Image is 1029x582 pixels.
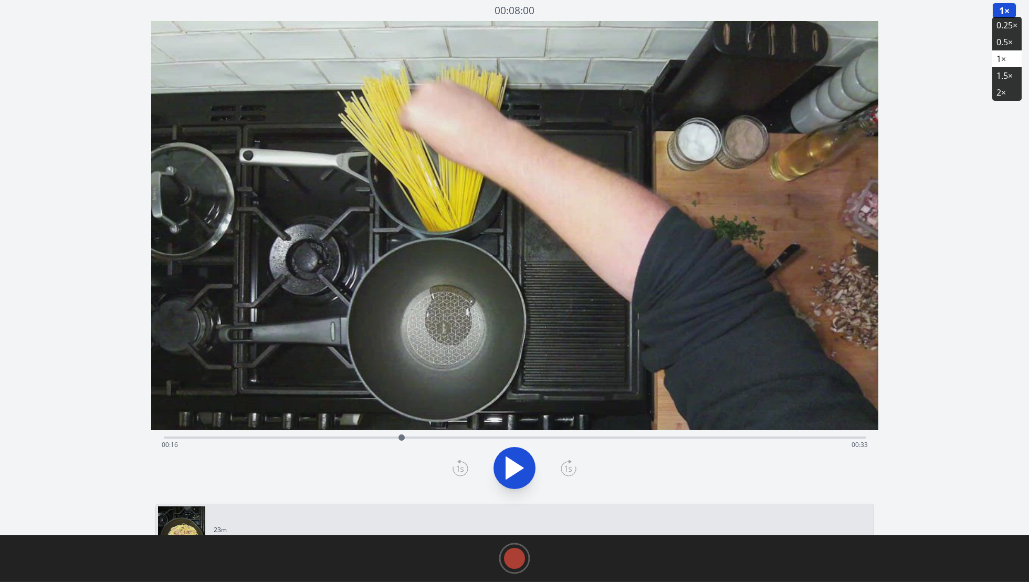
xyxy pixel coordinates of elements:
[992,84,1022,101] li: 2×
[992,17,1022,34] li: 0.25×
[158,506,205,554] img: 250910193744_thumb.jpeg
[852,440,868,449] span: 00:33
[992,34,1022,50] li: 0.5×
[495,3,534,18] a: 00:08:00
[999,4,1004,17] span: 1
[992,50,1022,67] li: 1×
[214,526,227,534] p: 23m
[992,67,1022,84] li: 1.5×
[162,440,178,449] span: 00:16
[992,3,1016,18] button: 1×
